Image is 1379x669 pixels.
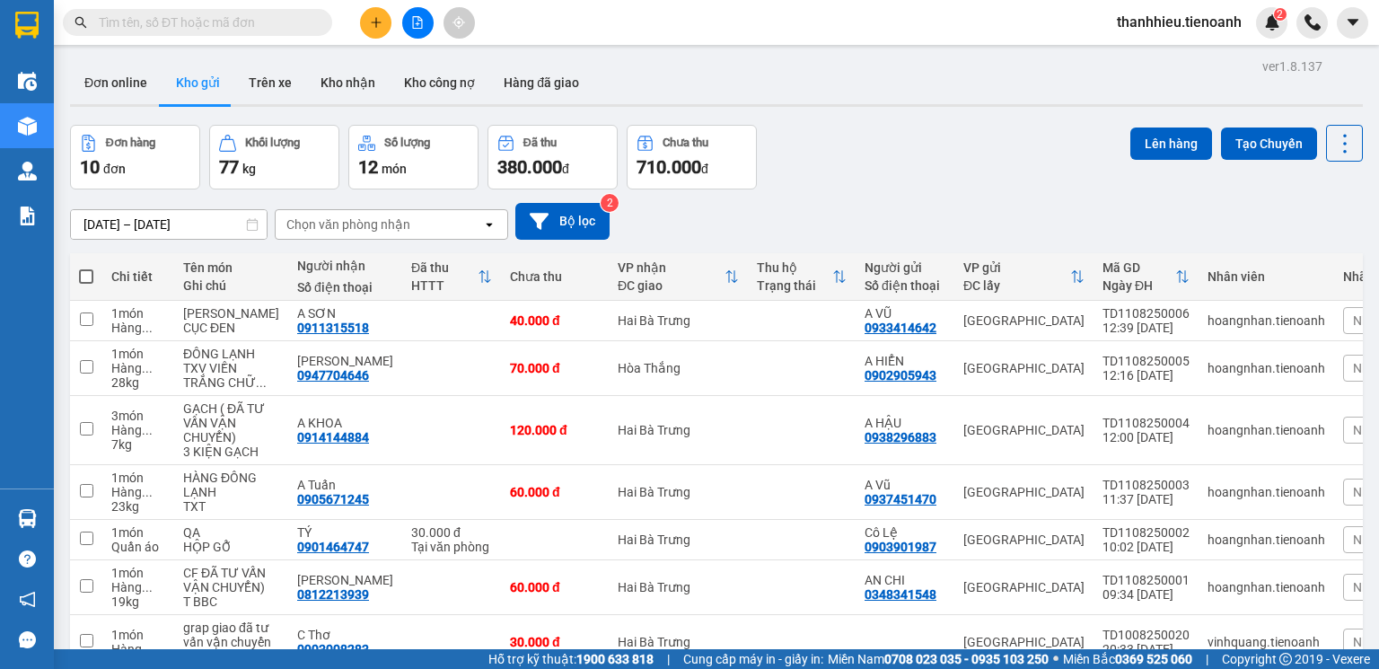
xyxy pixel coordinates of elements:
[256,375,267,390] span: ...
[358,156,378,178] span: 12
[297,259,393,273] div: Người nhận
[384,136,430,149] div: Số lượng
[19,631,36,648] span: message
[1208,580,1325,594] div: hoangnhan.tienoanh
[1063,649,1192,669] span: Miền Bắc
[70,61,162,104] button: Đơn online
[183,649,279,664] div: bọc hồng
[1337,7,1368,39] button: caret-down
[1102,416,1190,430] div: TD1108250004
[103,162,126,176] span: đơn
[489,61,593,104] button: Hàng đã giao
[245,136,300,149] div: Khối lượng
[865,260,945,275] div: Người gửi
[865,492,936,506] div: 0937451470
[183,260,279,275] div: Tên món
[111,306,165,321] div: 1 món
[297,492,369,506] div: 0905671245
[18,72,37,91] img: warehouse-icon
[1208,635,1325,649] div: vinhquang.tienoanh
[142,361,153,375] span: ...
[183,278,279,293] div: Ghi chú
[562,162,569,176] span: đ
[865,573,945,587] div: AN CHI
[1102,354,1190,368] div: TD1108250005
[1102,368,1190,383] div: 12:16 [DATE]
[701,162,708,176] span: đ
[482,217,496,232] svg: open
[609,253,748,301] th: Toggle SortBy
[487,125,618,189] button: Đã thu380.000đ
[1102,628,1190,642] div: TD1008250020
[183,540,279,554] div: HỘP GỖ
[183,525,279,540] div: QA
[1264,14,1280,31] img: icon-new-feature
[510,635,600,649] div: 30.000 đ
[510,313,600,328] div: 40.000 đ
[142,580,153,594] span: ...
[618,313,739,328] div: Hai Bà Trưng
[111,321,165,335] div: Hàng thông thường
[219,156,239,178] span: 77
[370,16,382,29] span: plus
[75,16,87,29] span: search
[142,423,153,437] span: ...
[1115,652,1192,666] strong: 0369 525 060
[963,313,1085,328] div: [GEOGRAPHIC_DATA]
[411,260,478,275] div: Đã thu
[1208,361,1325,375] div: hoangnhan.tienoanh
[111,437,165,452] div: 7 kg
[1102,11,1256,33] span: thanhhieu.tienoanh
[348,125,479,189] button: Số lượng12món
[963,423,1085,437] div: [GEOGRAPHIC_DATA]
[1130,128,1212,160] button: Lên hàng
[865,430,936,445] div: 0938296883
[618,580,739,594] div: Hai Bà Trưng
[1208,313,1325,328] div: hoangnhan.tienoanh
[963,635,1085,649] div: [GEOGRAPHIC_DATA]
[183,321,279,335] div: CỤC ĐEN
[865,416,945,430] div: A HẬU
[18,117,37,136] img: warehouse-icon
[663,136,708,149] div: Chưa thu
[111,566,165,580] div: 1 món
[183,594,279,609] div: T BBC
[111,580,165,594] div: Hàng thông thường
[111,540,165,554] div: Quần áo
[183,621,279,649] div: grap giao đã tư vấn vận chuyển
[297,628,393,642] div: C Thơ
[111,347,165,361] div: 1 món
[618,533,739,547] div: Hai Bà Trưng
[618,278,725,293] div: ĐC giao
[865,354,945,368] div: A HIỂN
[1208,269,1325,284] div: Nhân viên
[1102,260,1175,275] div: Mã GD
[106,136,155,149] div: Đơn hàng
[452,16,465,29] span: aim
[618,361,739,375] div: Hòa Thắng
[865,368,936,383] div: 0902905943
[411,540,492,554] div: Tại văn phòng
[1102,306,1190,321] div: TD1108250006
[1102,321,1190,335] div: 12:39 [DATE]
[963,260,1070,275] div: VP gửi
[444,7,475,39] button: aim
[601,194,619,212] sup: 2
[510,580,600,594] div: 60.000 đ
[382,162,407,176] span: món
[297,354,393,368] div: MINH HÙNG
[865,278,945,293] div: Số điện thoại
[18,207,37,225] img: solution-icon
[1208,485,1325,499] div: hoangnhan.tienoanh
[297,573,393,587] div: THANH SANG
[963,580,1085,594] div: [GEOGRAPHIC_DATA]
[667,649,670,669] span: |
[1206,649,1208,669] span: |
[757,278,832,293] div: Trạng thái
[1279,653,1292,665] span: copyright
[111,269,165,284] div: Chi tiết
[523,136,557,149] div: Đã thu
[18,509,37,528] img: warehouse-icon
[111,409,165,423] div: 3 món
[1102,540,1190,554] div: 10:02 [DATE]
